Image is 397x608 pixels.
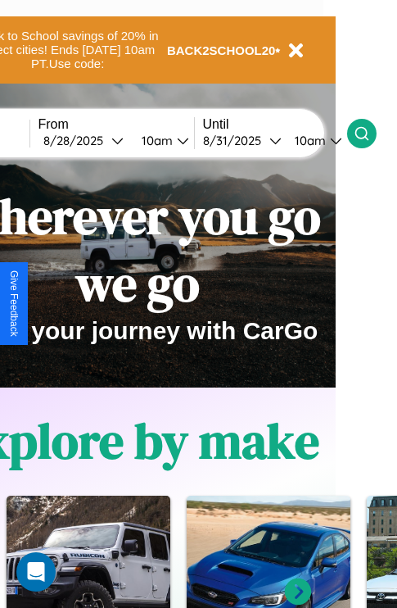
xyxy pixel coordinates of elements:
div: 10am [286,133,330,148]
div: 8 / 31 / 2025 [203,133,269,148]
div: 8 / 28 / 2025 [43,133,111,148]
div: Open Intercom Messenger [16,552,56,592]
div: 10am [133,133,177,148]
button: 8/28/2025 [38,132,129,149]
div: Give Feedback [8,270,20,337]
label: From [38,117,194,132]
label: Until [203,117,347,132]
button: 10am [129,132,194,149]
b: BACK2SCHOOL20 [167,43,276,57]
button: 10am [282,132,347,149]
